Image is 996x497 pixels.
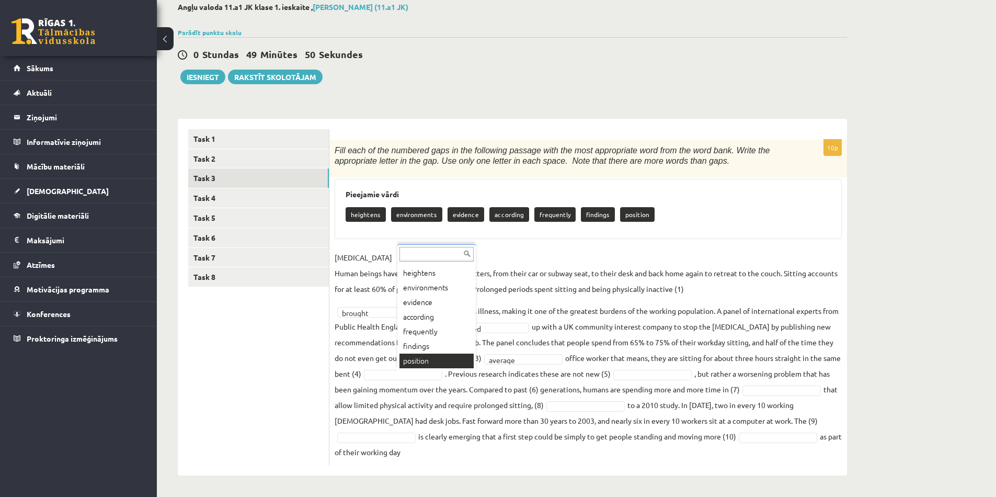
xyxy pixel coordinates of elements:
[399,266,474,280] div: heightens
[399,354,474,368] div: position
[399,310,474,324] div: according
[399,339,474,354] div: findings
[399,295,474,310] div: evidence
[399,324,474,339] div: frequently
[399,280,474,295] div: environments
